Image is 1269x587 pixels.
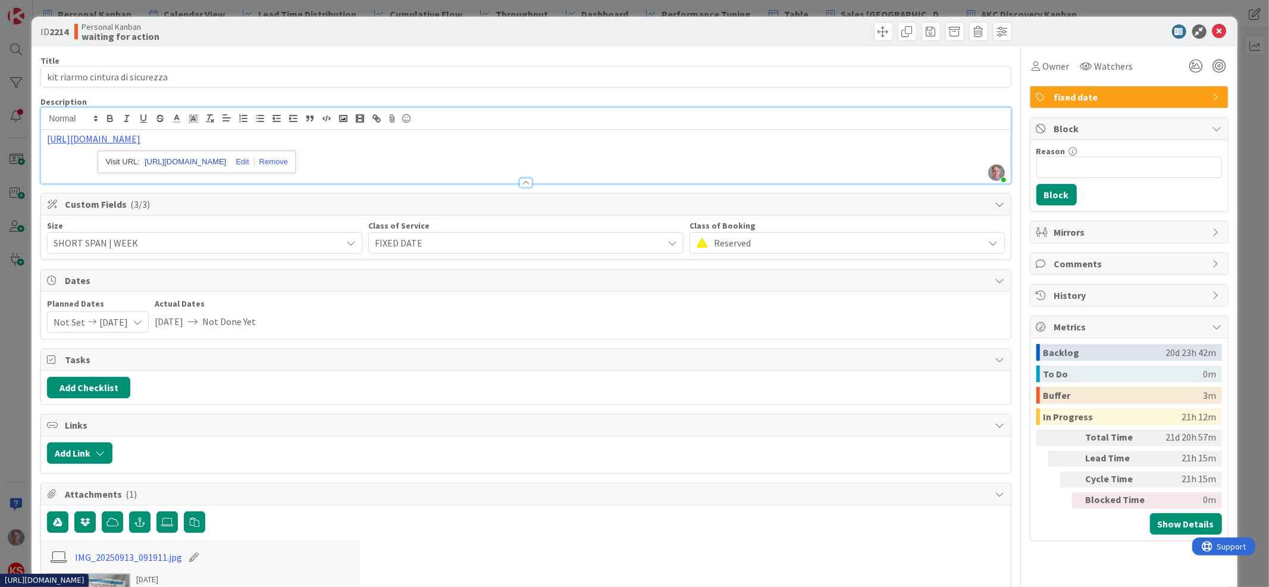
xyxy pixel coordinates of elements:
div: Total Time [1086,430,1151,446]
div: To Do [1044,366,1204,382]
div: 0m [1156,492,1217,508]
img: 9UdbG9bmAsZFfNcxiAjc88abcXdLiien.jpg [988,164,1005,181]
button: Show Details [1150,513,1222,535]
span: Tasks [65,352,989,367]
span: Attachments [65,487,989,501]
div: 21h 15m [1156,472,1217,488]
span: Metrics [1054,320,1207,334]
span: Block [1054,121,1207,136]
div: 21d 20h 57m [1156,430,1217,446]
span: [DATE] [99,312,128,332]
div: 21h 12m [1182,408,1217,425]
div: 0m [1204,366,1217,382]
label: Reason [1036,146,1066,157]
div: Backlog [1044,344,1166,361]
div: Buffer [1044,387,1204,404]
div: 20d 23h 42m [1166,344,1217,361]
span: ID [40,24,68,39]
div: Class of Booking [690,221,1005,230]
span: Not Set [54,312,85,332]
label: Title [40,55,59,66]
div: 3m [1204,387,1217,404]
button: Block [1036,184,1077,205]
span: Description [40,96,87,107]
span: Reserved [714,235,978,251]
span: Mirrors [1054,225,1207,239]
div: Class of Service [368,221,684,230]
div: Blocked Time [1086,492,1151,508]
b: waiting for action [82,32,159,41]
div: [DATE] [136,573,193,586]
span: History [1054,288,1207,302]
div: 21h 15m [1156,451,1217,467]
input: type card name here... [40,66,1011,88]
span: Owner [1043,59,1070,73]
span: Not Done Yet [202,311,256,332]
span: Dates [65,273,989,288]
span: Actual Dates [155,298,256,310]
span: FIXED DATE [375,235,657,251]
span: Links [65,418,989,432]
span: Comments [1054,257,1207,271]
span: [DATE] [155,311,183,332]
b: 2214 [49,26,68,38]
div: Size [47,221,362,230]
div: Cycle Time [1086,472,1151,488]
span: Watchers [1095,59,1133,73]
span: Personal Kanban [82,22,159,32]
span: SHORT SPAN | WEEK [54,235,336,251]
button: Add Checklist [47,377,130,398]
div: In Progress [1044,408,1182,425]
span: ( 3/3 ) [130,198,150,210]
a: [URL][DOMAIN_NAME] [145,154,226,170]
button: Add Link [47,442,112,464]
span: fixed date [1054,90,1207,104]
span: Custom Fields [65,197,989,211]
span: Support [25,2,54,16]
div: Lead Time [1086,451,1151,467]
span: ( 1 ) [126,488,137,500]
a: [URL][DOMAIN_NAME] [47,133,140,145]
span: Planned Dates [47,298,149,310]
a: IMG_20250913_091911.jpg [75,550,182,564]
